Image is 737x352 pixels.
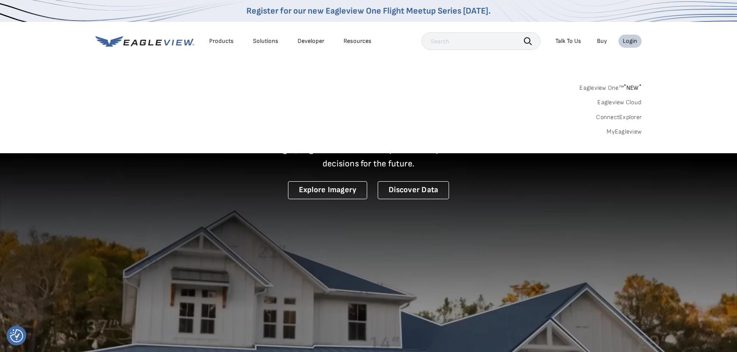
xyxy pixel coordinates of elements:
a: MyEagleview [607,128,642,136]
span: NEW [624,84,642,92]
input: Search [421,32,540,50]
div: Login [623,37,637,45]
div: Products [209,37,234,45]
a: Eagleview Cloud [597,99,642,106]
a: Buy [597,37,607,45]
a: Discover Data [378,181,449,199]
div: Resources [344,37,372,45]
a: Developer [298,37,324,45]
a: Eagleview One™*NEW* [579,81,642,92]
div: Solutions [253,37,278,45]
a: Explore Imagery [288,181,368,199]
a: Register for our new Eagleview One Flight Meetup Series [DATE]. [246,6,491,16]
button: Consent Preferences [10,329,23,342]
a: ConnectExplorer [596,113,642,121]
img: Revisit consent button [10,329,23,342]
div: Talk To Us [555,37,581,45]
